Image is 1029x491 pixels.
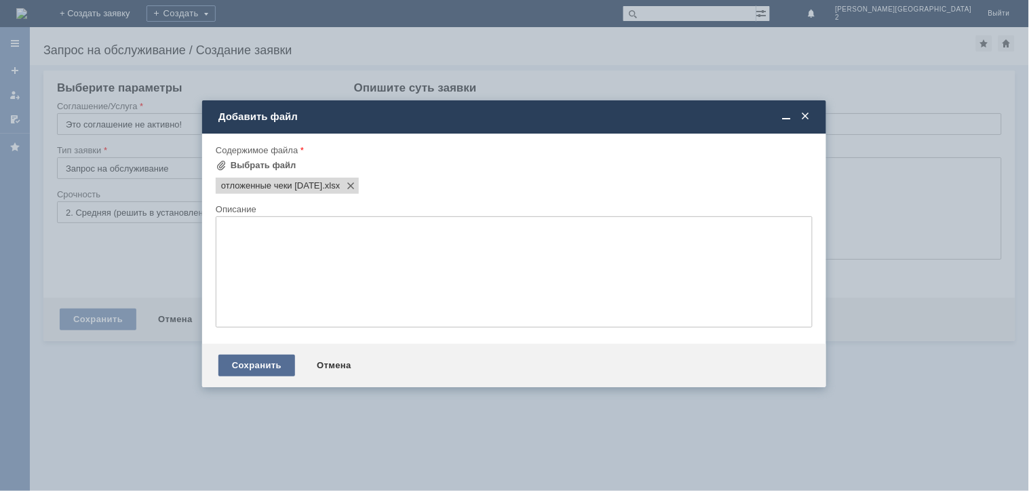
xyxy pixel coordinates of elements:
[216,146,810,155] div: Содержимое файла
[231,160,296,171] div: Выбрать файл
[221,180,322,191] span: отложенные чеки 01.10.2025.xlsx
[780,111,794,123] span: Свернуть (Ctrl + M)
[322,180,340,191] span: отложенные чеки 01.10.2025.xlsx
[799,111,813,123] span: Закрыть
[5,5,198,16] div: Прошу удалить
[73,5,190,16] strong: отложенные чеки [DATE]
[218,111,813,123] div: Добавить файл
[216,205,810,214] div: Описание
